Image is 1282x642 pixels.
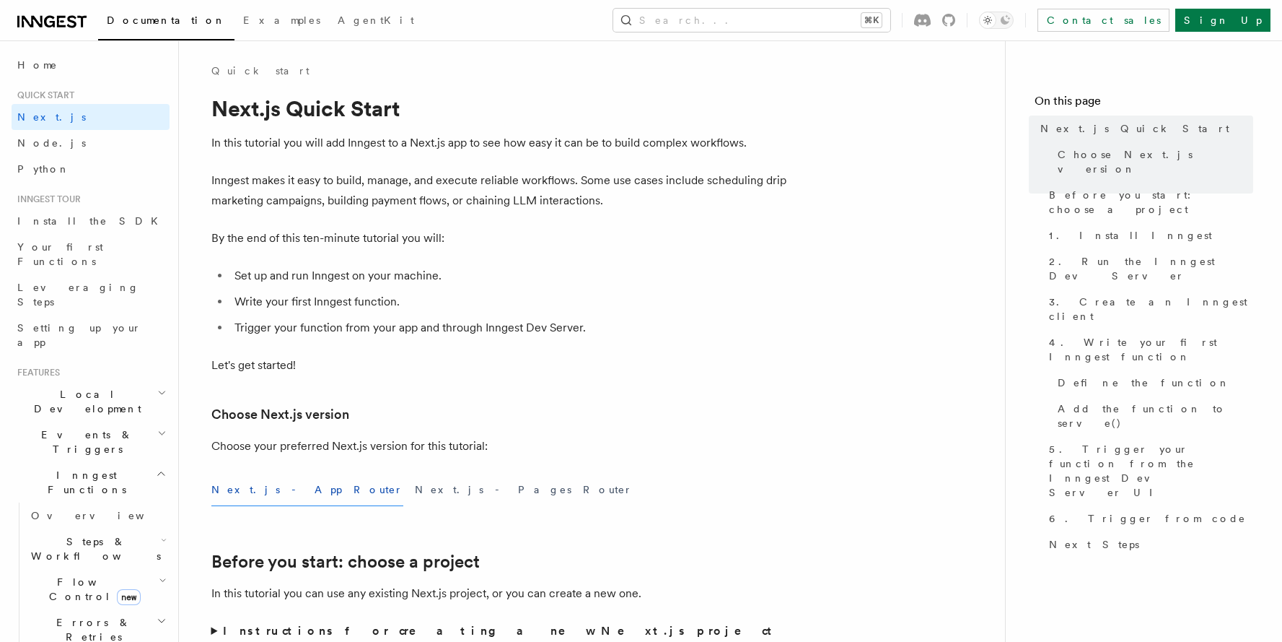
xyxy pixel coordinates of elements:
span: 4. Write your first Inngest function [1049,335,1253,364]
span: 3. Create an Inngest client [1049,295,1253,324]
span: Node.js [17,137,86,149]
a: AgentKit [329,4,423,39]
span: 2. Run the Inngest Dev Server [1049,254,1253,283]
span: Features [12,367,60,378]
span: Examples [243,14,320,26]
a: Python [12,156,170,182]
span: Next.js Quick Start [1040,121,1229,136]
a: 2. Run the Inngest Dev Server [1043,248,1253,289]
kbd: ⌘K [861,13,882,27]
a: Add the function to serve() [1052,396,1253,436]
button: Events & Triggers [12,422,170,462]
span: Leveraging Steps [17,282,139,308]
button: Steps & Workflows [25,529,170,569]
a: Choose Next.js version [211,404,349,425]
span: Install the SDK [17,215,167,227]
p: In this tutorial you will add Inngest to a Next.js app to see how easy it can be to build complex... [211,133,789,153]
span: 1. Install Inngest [1049,228,1212,243]
span: 6. Trigger from code [1049,511,1246,526]
span: Next.js [17,111,86,123]
a: Documentation [98,4,234,40]
a: Leveraging Steps [12,274,170,315]
h4: On this page [1035,92,1253,116]
a: Define the function [1052,370,1253,396]
a: Setting up your app [12,315,170,355]
li: Trigger your function from your app and through Inngest Dev Server. [230,318,789,338]
span: Before you start: choose a project [1049,188,1253,217]
span: Documentation [107,14,226,26]
p: By the end of this ten-minute tutorial you will: [211,228,789,248]
button: Local Development [12,381,170,422]
span: Python [17,163,70,175]
span: Local Development [12,387,157,416]
button: Inngest Functions [12,462,170,503]
span: Flow Control [25,575,159,604]
summary: Instructions for creating a new Next.js project [211,621,789,641]
span: Choose Next.js version [1058,147,1253,176]
h1: Next.js Quick Start [211,95,789,121]
a: 6. Trigger from code [1043,506,1253,532]
a: Next.js [12,104,170,130]
a: 3. Create an Inngest client [1043,289,1253,329]
span: Quick start [12,90,74,101]
p: Let's get started! [211,355,789,376]
a: Your first Functions [12,234,170,274]
span: Add the function to serve() [1058,402,1253,430]
a: Before you start: choose a project [1043,182,1253,222]
span: AgentKit [338,14,414,26]
button: Search...⌘K [613,9,890,32]
a: Node.js [12,130,170,156]
span: Next Steps [1049,537,1139,552]
span: Events & Triggers [12,428,157,456]
p: In this tutorial you can use any existing Next.js project, or you can create a new one. [211,584,789,604]
button: Flow Controlnew [25,569,170,610]
a: Contact sales [1037,9,1169,32]
a: Install the SDK [12,208,170,234]
a: Examples [234,4,329,39]
a: Next.js Quick Start [1035,116,1253,142]
li: Write your first Inngest function. [230,292,789,312]
a: 1. Install Inngest [1043,222,1253,248]
a: 4. Write your first Inngest function [1043,329,1253,370]
a: Before you start: choose a project [211,552,480,572]
a: Quick start [211,64,309,78]
p: Choose your preferred Next.js version for this tutorial: [211,436,789,456]
li: Set up and run Inngest on your machine. [230,266,789,286]
span: new [117,589,141,605]
a: Choose Next.js version [1052,142,1253,182]
button: Next.js - Pages Router [415,474,633,506]
span: Overview [31,510,180,521]
span: Setting up your app [17,322,141,348]
button: Next.js - App Router [211,474,403,506]
strong: Instructions for creating a new Next.js project [223,624,778,638]
a: Sign Up [1175,9,1270,32]
a: Overview [25,503,170,529]
span: Define the function [1058,376,1230,390]
a: 5. Trigger your function from the Inngest Dev Server UI [1043,436,1253,506]
span: Your first Functions [17,241,103,267]
span: Steps & Workflows [25,534,161,563]
span: Inngest Functions [12,468,156,497]
span: Inngest tour [12,194,81,205]
p: Inngest makes it easy to build, manage, and execute reliable workflows. Some use cases include sc... [211,170,789,211]
a: Home [12,52,170,78]
button: Toggle dark mode [979,12,1014,29]
span: Home [17,58,58,72]
a: Next Steps [1043,532,1253,558]
span: 5. Trigger your function from the Inngest Dev Server UI [1049,442,1253,500]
